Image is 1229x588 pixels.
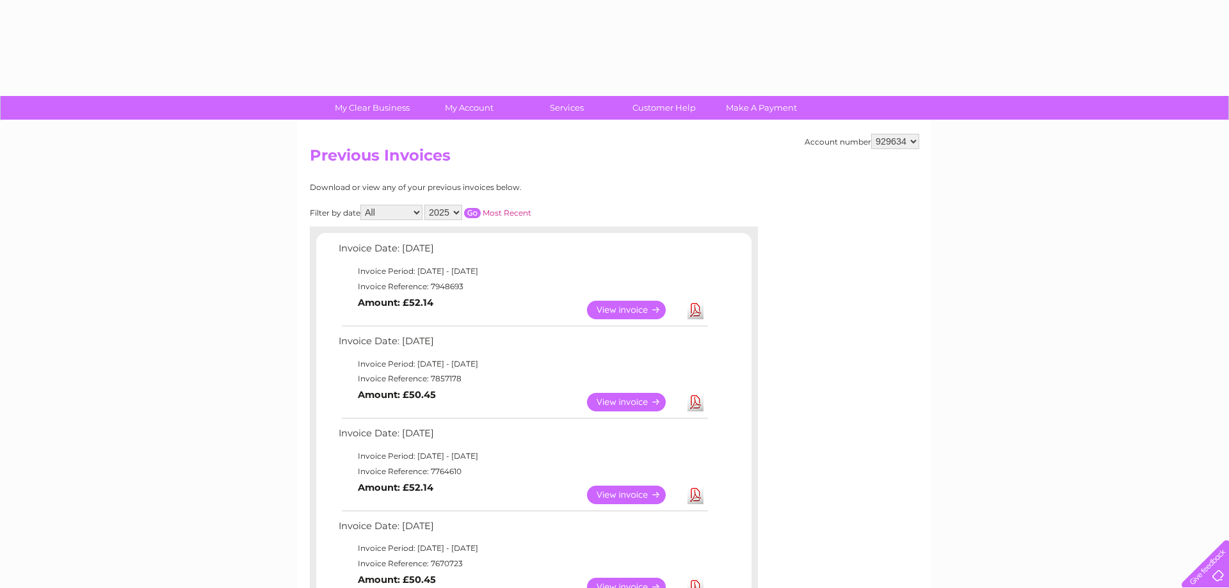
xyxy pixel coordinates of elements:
td: Invoice Reference: 7948693 [335,279,710,294]
td: Invoice Date: [DATE] [335,333,710,356]
b: Amount: £52.14 [358,297,433,308]
td: Invoice Period: [DATE] - [DATE] [335,541,710,556]
td: Invoice Date: [DATE] [335,518,710,541]
a: Customer Help [611,96,717,120]
h2: Previous Invoices [310,147,919,171]
td: Invoice Reference: 7764610 [335,464,710,479]
a: Download [687,486,703,504]
td: Invoice Date: [DATE] [335,240,710,264]
b: Amount: £50.45 [358,574,436,585]
a: View [587,301,681,319]
td: Invoice Reference: 7857178 [335,371,710,386]
div: Account number [805,134,919,149]
a: Download [687,301,703,319]
b: Amount: £52.14 [358,482,433,493]
td: Invoice Date: [DATE] [335,425,710,449]
a: Make A Payment [709,96,814,120]
a: My Clear Business [319,96,425,120]
b: Amount: £50.45 [358,389,436,401]
a: View [587,393,681,411]
td: Invoice Period: [DATE] - [DATE] [335,356,710,372]
a: Most Recent [483,208,531,218]
td: Invoice Period: [DATE] - [DATE] [335,449,710,464]
div: Download or view any of your previous invoices below. [310,183,646,192]
a: Download [687,393,703,411]
td: Invoice Period: [DATE] - [DATE] [335,264,710,279]
a: Services [514,96,620,120]
a: View [587,486,681,504]
a: My Account [417,96,522,120]
div: Filter by date [310,205,646,220]
td: Invoice Reference: 7670723 [335,556,710,571]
